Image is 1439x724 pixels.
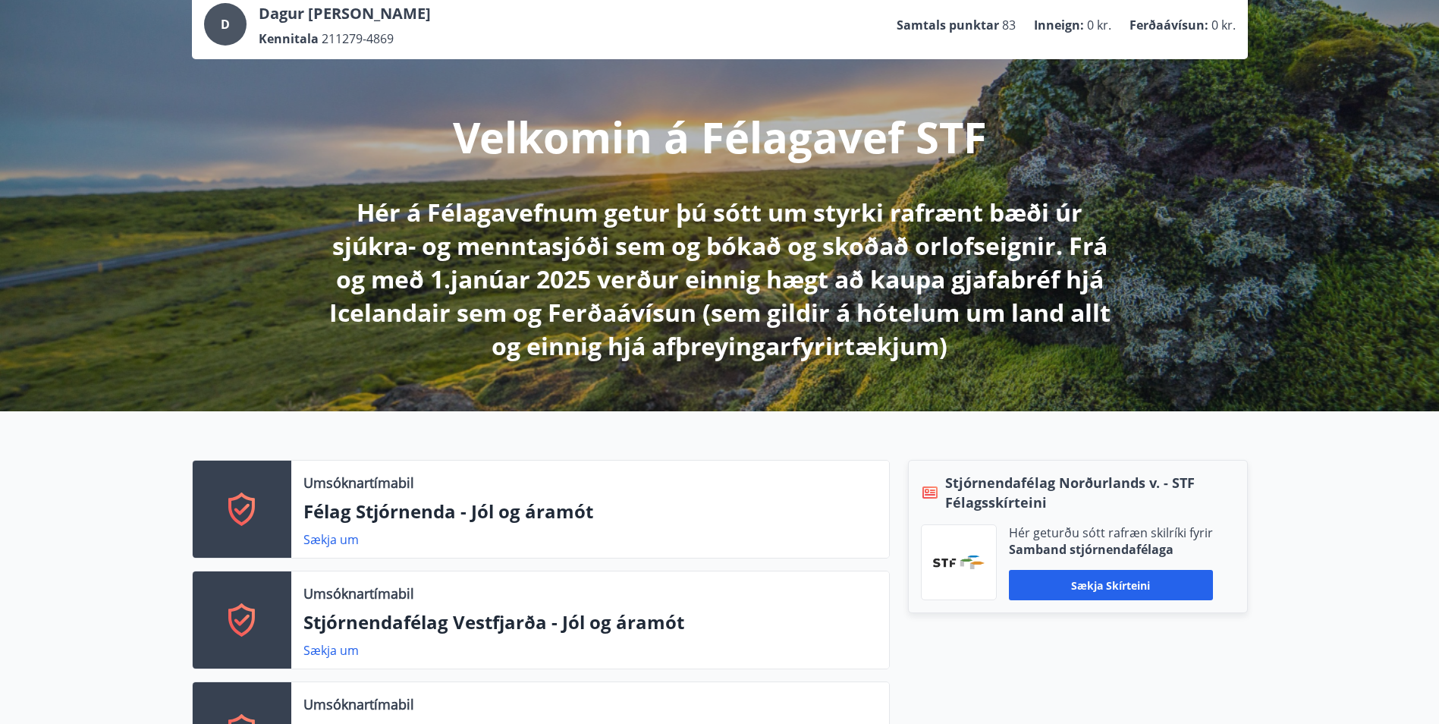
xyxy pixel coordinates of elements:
span: D [221,16,230,33]
span: 211279-4869 [322,30,394,47]
p: Ferðaávísun : [1130,17,1208,33]
a: Sækja um [303,642,359,659]
a: Sækja um [303,531,359,548]
p: Inneign : [1034,17,1084,33]
span: 0 kr. [1211,17,1236,33]
p: Dagur [PERSON_NAME] [259,3,431,24]
p: Kennitala [259,30,319,47]
p: Umsóknartímabil [303,584,414,603]
img: vjCaq2fThgY3EUYqSgpjEiBg6WP39ov69hlhuPVN.png [933,556,985,569]
p: Samtals punktar [897,17,999,33]
span: 83 [1002,17,1016,33]
p: Stjórnendafélag Vestfjarða - Jól og áramót [303,609,877,635]
span: 0 kr. [1087,17,1111,33]
p: Félag Stjórnenda - Jól og áramót [303,499,877,524]
span: Stjórnendafélag Norðurlands v. - STF Félagsskírteini [945,473,1235,512]
p: Samband stjórnendafélaga [1009,541,1213,558]
p: Hér geturðu sótt rafræn skilríki fyrir [1009,524,1213,541]
p: Umsóknartímabil [303,473,414,493]
p: Velkomin á Félagavef STF [453,108,987,165]
p: Hér á Félagavefnum getur þú sótt um styrki rafrænt bæði úr sjúkra- og menntasjóði sem og bókað og... [319,196,1120,363]
button: Sækja skírteini [1009,570,1213,600]
p: Umsóknartímabil [303,694,414,714]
